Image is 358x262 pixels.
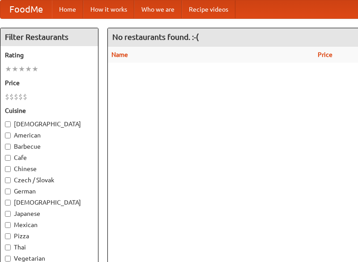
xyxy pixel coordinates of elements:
label: Czech / Slovak [5,176,94,185]
input: Czech / Slovak [5,177,11,183]
h4: Filter Restaurants [0,28,98,46]
a: Who we are [134,0,182,18]
input: Thai [5,245,11,250]
label: [DEMOGRAPHIC_DATA] [5,198,94,207]
input: [DEMOGRAPHIC_DATA] [5,121,11,127]
li: $ [14,92,18,102]
li: ★ [25,64,32,74]
li: ★ [18,64,25,74]
input: Vegetarian [5,256,11,262]
li: $ [18,92,23,102]
li: ★ [32,64,38,74]
h5: Cuisine [5,106,94,115]
li: $ [23,92,27,102]
li: ★ [12,64,18,74]
label: Barbecue [5,142,94,151]
h5: Rating [5,51,94,60]
li: $ [5,92,9,102]
input: American [5,133,11,138]
a: Recipe videos [182,0,235,18]
h5: Price [5,78,94,87]
label: [DEMOGRAPHIC_DATA] [5,120,94,129]
input: Japanese [5,211,11,217]
label: Chinese [5,164,94,173]
a: Name [111,51,128,58]
label: Pizza [5,232,94,241]
li: ★ [5,64,12,74]
input: [DEMOGRAPHIC_DATA] [5,200,11,206]
a: Price [318,51,332,58]
input: German [5,189,11,194]
li: $ [9,92,14,102]
a: Home [52,0,83,18]
label: American [5,131,94,140]
input: Chinese [5,166,11,172]
a: How it works [83,0,134,18]
input: Cafe [5,155,11,161]
label: German [5,187,94,196]
ng-pluralize: No restaurants found. :-( [112,33,199,41]
input: Pizza [5,233,11,239]
input: Mexican [5,222,11,228]
label: Cafe [5,153,94,162]
label: Japanese [5,209,94,218]
a: FoodMe [0,0,52,18]
label: Thai [5,243,94,252]
label: Mexican [5,220,94,229]
input: Barbecue [5,144,11,150]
